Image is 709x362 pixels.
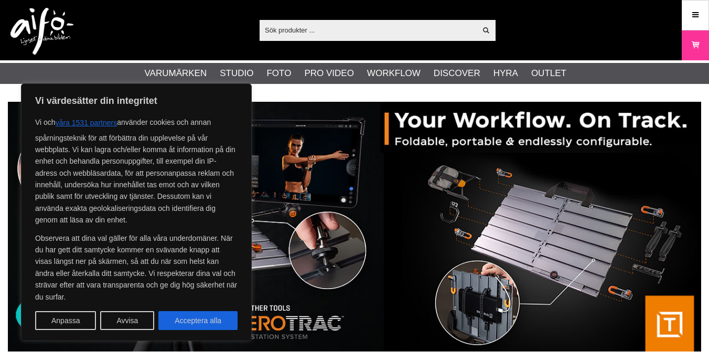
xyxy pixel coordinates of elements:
[35,113,238,226] p: Vi och använder cookies och annan spårningsteknik för att förbättra din upplevelse på vår webbpla...
[434,67,480,80] a: Discover
[145,67,207,80] a: Varumärken
[260,22,476,38] input: Sök produkter ...
[35,311,96,330] button: Anpassa
[56,113,117,132] button: våra 1531 partners
[220,67,253,80] a: Studio
[266,67,291,80] a: Foto
[367,67,421,80] a: Workflow
[21,83,252,341] div: Vi värdesätter din integritet
[100,311,154,330] button: Avvisa
[158,311,238,330] button: Acceptera alla
[8,102,701,352] img: Annons:007 banner-header-aerotrac-1390x500.jpg
[304,67,353,80] a: Pro Video
[35,94,238,107] p: Vi värdesätter din integritet
[10,8,73,55] img: logo.png
[35,232,238,303] p: Observera att dina val gäller för alla våra underdomäner. När du har gett ditt samtycke kommer en...
[493,67,518,80] a: Hyra
[531,67,566,80] a: Outlet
